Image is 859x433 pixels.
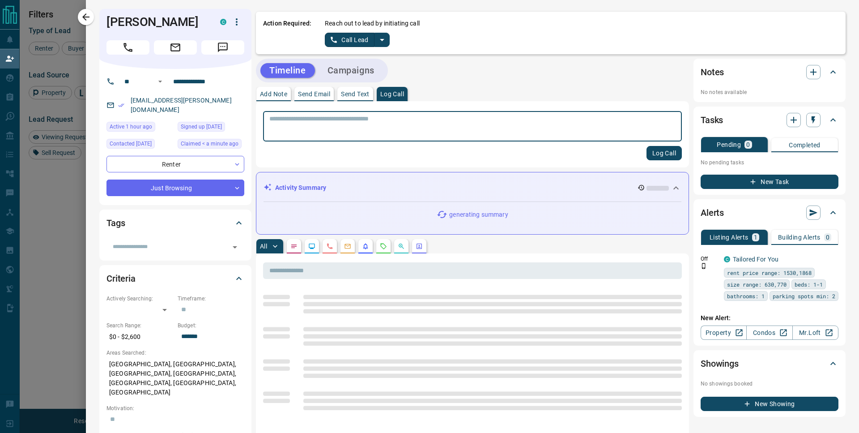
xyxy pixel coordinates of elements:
button: Timeline [260,63,315,78]
div: Alerts [701,202,838,223]
p: Building Alerts [778,234,821,240]
button: Campaigns [319,63,383,78]
p: All [260,243,267,249]
div: Criteria [106,268,244,289]
span: bathrooms: 1 [727,292,765,300]
div: Just Browsing [106,180,244,196]
p: Send Text [341,91,370,97]
a: Property [701,326,747,340]
p: Log Call [380,91,404,97]
div: condos.ca [724,256,730,262]
svg: Listing Alerts [362,243,369,250]
div: Thu Sep 06 2018 [178,122,244,134]
div: Activity Summary [264,180,681,196]
button: Open [155,76,166,87]
p: Areas Searched: [106,349,244,357]
span: Signed up [DATE] [181,122,222,131]
h2: Alerts [701,206,724,220]
p: 1 [754,234,757,240]
h2: Tasks [701,113,723,127]
a: Tailored For You [733,256,778,263]
span: Claimed < a minute ago [181,139,238,148]
svg: Notes [290,243,298,250]
button: New Task [701,175,838,189]
p: generating summary [449,210,508,219]
div: Tue Dec 13 2022 [106,139,173,151]
p: Reach out to lead by initiating call [325,19,420,28]
p: Action Required: [263,19,311,47]
p: No notes available [701,88,838,96]
svg: Push Notification Only [701,263,707,269]
p: 0 [826,234,829,240]
p: Timeframe: [178,295,244,303]
p: Completed [789,142,821,148]
p: Listing Alerts [710,234,748,240]
p: Actively Searching: [106,295,173,303]
p: Search Range: [106,322,173,330]
p: No pending tasks [701,156,838,169]
a: Mr.Loft [792,326,838,340]
h2: Notes [701,65,724,79]
h2: Tags [106,216,125,230]
div: Showings [701,353,838,374]
div: Tasks [701,109,838,131]
h1: [PERSON_NAME] [106,15,207,29]
svg: Opportunities [398,243,405,250]
p: Budget: [178,322,244,330]
div: Mon Sep 15 2025 [178,139,244,151]
p: Activity Summary [275,183,326,193]
div: Notes [701,61,838,83]
span: Active 1 hour ago [110,122,152,131]
p: No showings booked [701,380,838,388]
div: split button [325,33,390,47]
p: Add Note [260,91,287,97]
svg: Agent Actions [416,243,423,250]
p: 0 [746,141,750,148]
p: Motivation: [106,404,244,412]
svg: Calls [326,243,333,250]
button: Log Call [646,146,682,160]
div: Renter [106,156,244,172]
svg: Requests [380,243,387,250]
p: Send Email [298,91,330,97]
button: Call Lead [325,33,374,47]
a: [EMAIL_ADDRESS][PERSON_NAME][DOMAIN_NAME] [131,97,232,113]
span: Call [106,40,149,55]
svg: Emails [344,243,351,250]
span: parking spots min: 2 [773,292,835,300]
svg: Email Verified [118,102,124,108]
p: Pending [717,141,741,148]
div: Tags [106,212,244,234]
p: Off [701,255,719,263]
span: Contacted [DATE] [110,139,152,148]
svg: Lead Browsing Activity [308,243,315,250]
button: Open [229,241,241,253]
button: New Showing [701,397,838,411]
span: Message [201,40,244,55]
h2: Criteria [106,271,136,286]
div: Mon Sep 15 2025 [106,122,173,134]
span: beds: 1-1 [795,280,823,289]
p: $0 - $2,600 [106,330,173,344]
p: [GEOGRAPHIC_DATA], [GEOGRAPHIC_DATA], [GEOGRAPHIC_DATA], [GEOGRAPHIC_DATA], [GEOGRAPHIC_DATA], [G... [106,357,244,400]
a: Condos [746,326,792,340]
p: New Alert: [701,313,838,323]
h2: Showings [701,356,739,371]
span: rent price range: 1530,1868 [727,268,812,277]
span: size range: 630,770 [727,280,787,289]
span: Email [154,40,197,55]
div: condos.ca [220,19,226,25]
